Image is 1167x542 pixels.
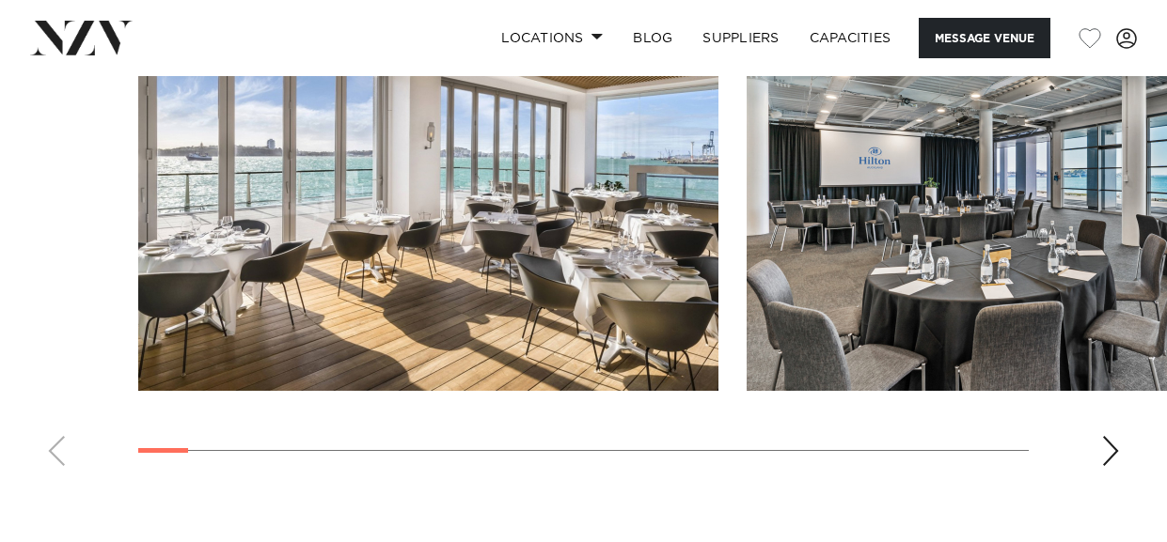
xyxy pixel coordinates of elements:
button: Message Venue [919,18,1050,58]
a: BLOG [618,18,687,58]
a: Capacities [795,18,907,58]
img: nzv-logo.png [30,21,133,54]
a: SUPPLIERS [687,18,794,58]
a: Locations [486,18,618,58]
